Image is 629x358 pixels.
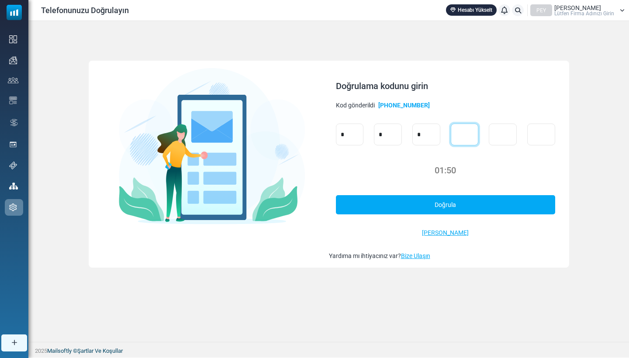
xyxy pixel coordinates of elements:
img: workflow.svg [9,117,19,127]
footer: 2025 [28,342,629,358]
div: PEY [530,4,552,16]
a: Doğrula [336,195,555,214]
span: [PERSON_NAME] [554,5,601,11]
img: campaigns-icon.png [9,56,17,64]
a: Şartlar Ve Koşullar [77,348,123,354]
div: Yardıma mı ihtiyacınız var? [329,251,562,261]
a: Bize Ulaşın [401,252,430,259]
a: Mailsoftly © [47,348,77,354]
img: settings-icon.svg [9,203,17,211]
img: support-icon.svg [9,162,17,169]
b: [PHONE_NUMBER] [378,101,430,110]
div: 01:50 [336,159,555,181]
div: Kod gönderildi [336,101,555,110]
a: Hesabı Yükselt [446,4,497,16]
a: [PERSON_NAME] [422,228,469,238]
img: dashboard-icon.svg [9,35,17,43]
span: çeviri eksik: en.layouts.footer.terms_and_conditions [77,348,123,354]
img: mailsoftly_icon_blue_white.svg [7,5,22,20]
img: contacts-icon.svg [8,77,18,83]
span: Lütfen Firma Adınızı Girin [554,11,614,16]
div: Doğrulama kodunu girin [336,82,555,90]
img: landing_pages.svg [9,141,17,148]
span: Telefonunuzu Doğrulayın [41,4,129,16]
img: email-templates-icon.svg [9,96,17,104]
a: PEY [PERSON_NAME] Lütfen Firma Adınızı Girin [530,4,625,16]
